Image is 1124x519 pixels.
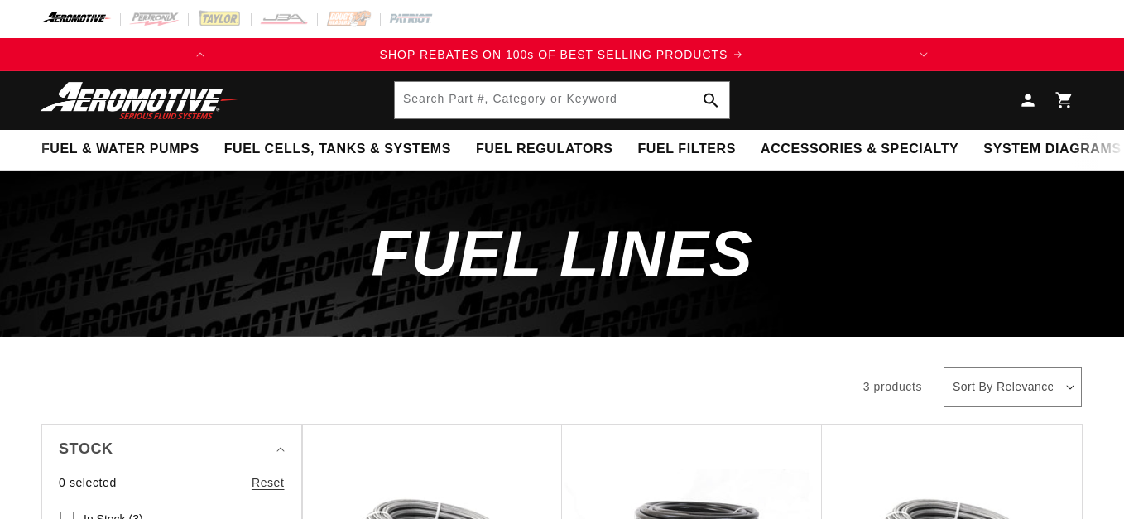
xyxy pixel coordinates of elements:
[395,82,729,118] input: Search Part #, Category or Keyword
[184,38,217,71] button: Translation missing: en.sections.announcements.previous_announcement
[59,437,113,461] span: Stock
[29,130,212,169] summary: Fuel & Water Pumps
[464,130,625,169] summary: Fuel Regulators
[217,46,907,64] div: Announcement
[36,81,243,120] img: Aeromotive
[380,48,728,61] span: SHOP REBATES ON 100s OF BEST SELLING PRODUCTS
[252,473,285,492] a: Reset
[224,141,451,158] span: Fuel Cells, Tanks & Systems
[476,141,612,158] span: Fuel Regulators
[212,130,464,169] summary: Fuel Cells, Tanks & Systems
[907,38,940,71] button: Translation missing: en.sections.announcements.next_announcement
[983,141,1121,158] span: System Diagrams
[217,46,907,64] div: 1 of 2
[748,130,971,169] summary: Accessories & Specialty
[761,141,958,158] span: Accessories & Specialty
[625,130,748,169] summary: Fuel Filters
[372,217,753,290] span: Fuel Lines
[693,82,729,118] button: Search Part #, Category or Keyword
[637,141,736,158] span: Fuel Filters
[863,380,922,393] span: 3 products
[217,46,907,64] a: SHOP REBATES ON 100s OF BEST SELLING PRODUCTS
[59,473,117,492] span: 0 selected
[59,425,285,473] summary: Stock (0 selected)
[41,141,199,158] span: Fuel & Water Pumps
